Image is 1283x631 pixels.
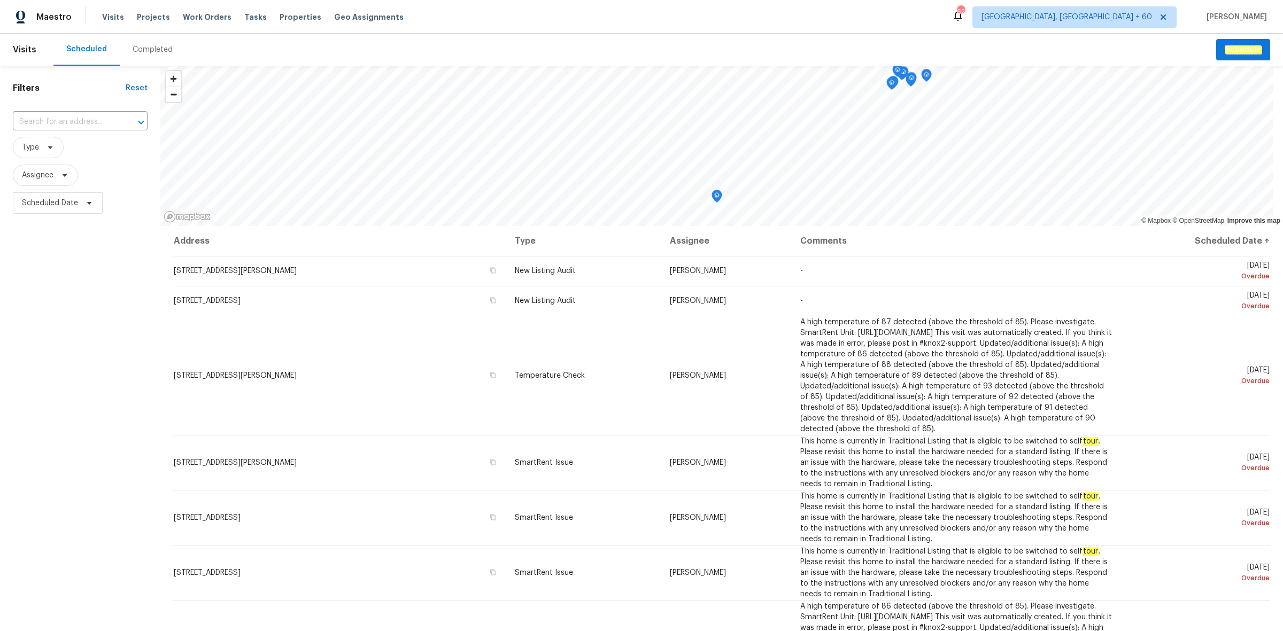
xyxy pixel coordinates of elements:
div: Completed [133,44,173,55]
span: [PERSON_NAME] [1202,12,1267,22]
th: Comments [792,226,1121,256]
span: [GEOGRAPHIC_DATA], [GEOGRAPHIC_DATA] + 60 [981,12,1152,22]
span: [STREET_ADDRESS] [174,297,241,305]
span: Type [22,142,39,153]
a: OpenStreetMap [1172,217,1224,224]
div: Overdue [1130,518,1270,528]
span: [STREET_ADDRESS][PERSON_NAME] [174,372,297,379]
em: tour [1083,492,1099,501]
span: SmartRent Issue [515,569,573,577]
th: Address [173,226,506,256]
div: Map marker [888,76,899,92]
span: [DATE] [1130,509,1270,528]
span: Geo Assignments [334,12,404,22]
input: Search for an address... [13,114,118,130]
span: Temperature Check [515,372,585,379]
th: Type [506,226,661,256]
div: 620 [957,6,964,17]
span: This home is currently in Traditional Listing that is eligible to be switched to self . Please re... [800,547,1108,598]
span: Work Orders [183,12,231,22]
button: Zoom in [166,71,181,87]
div: Map marker [886,77,897,94]
th: Assignee [661,226,792,256]
div: Map marker [906,72,917,89]
span: Visits [13,38,36,61]
th: Scheduled Date ↑ [1121,226,1270,256]
button: Copy Address [488,457,498,467]
span: Assignee [22,170,53,181]
button: Copy Address [488,295,498,305]
div: Overdue [1130,376,1270,386]
a: Improve this map [1227,217,1280,224]
em: tour [1083,547,1099,556]
span: [PERSON_NAME] [670,267,726,275]
button: Copy Address [488,567,498,577]
span: - [800,267,803,275]
div: Reset [126,83,148,94]
div: Overdue [1130,301,1270,311]
span: - [800,297,803,305]
span: Maestro [36,12,72,22]
span: SmartRent Issue [515,514,573,521]
span: This home is currently in Traditional Listing that is eligible to be switched to self . Please re... [800,437,1108,488]
span: New Listing Audit [515,297,576,305]
button: Open [134,115,149,130]
div: Overdue [1130,573,1270,583]
span: A high temperature of 87 detected (above the threshold of 85). Please investigate. SmartRent Unit... [800,318,1112,433]
canvas: Map [160,66,1273,226]
button: Copy Address [488,370,498,380]
span: [DATE] [1130,564,1270,583]
span: [STREET_ADDRESS] [174,569,241,577]
div: Overdue [1130,271,1270,282]
span: [STREET_ADDRESS][PERSON_NAME] [174,267,297,275]
button: Zoom out [166,87,181,102]
span: [STREET_ADDRESS][PERSON_NAME] [174,459,297,466]
span: [STREET_ADDRESS] [174,514,241,521]
span: [PERSON_NAME] [670,459,726,466]
span: Properties [280,12,321,22]
span: [PERSON_NAME] [670,514,726,521]
div: Map marker [898,66,909,83]
div: Scheduled [66,44,107,54]
div: Map marker [921,69,932,85]
span: Tasks [244,13,267,21]
div: Map marker [712,190,722,206]
h1: Filters [13,83,126,94]
span: Scheduled Date [22,198,78,208]
span: [DATE] [1130,367,1270,386]
div: Overdue [1130,463,1270,473]
span: [PERSON_NAME] [670,297,726,305]
a: Mapbox [1141,217,1171,224]
span: New Listing Audit [515,267,576,275]
em: tour [1083,437,1099,446]
a: Mapbox homepage [164,211,211,223]
button: Copy Address [488,266,498,275]
button: Copy Address [488,512,498,522]
span: [PERSON_NAME] [670,569,726,577]
span: Projects [137,12,170,22]
span: This home is currently in Traditional Listing that is eligible to be switched to self . Please re... [800,492,1108,543]
span: [PERSON_NAME] [670,372,726,379]
div: Map marker [892,64,903,81]
button: Schedule [1216,39,1270,61]
span: SmartRent Issue [515,459,573,466]
span: [DATE] [1130,454,1270,473]
span: [DATE] [1130,262,1270,282]
span: [DATE] [1130,292,1270,311]
em: Schedule [1225,45,1262,54]
span: Visits [102,12,124,22]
